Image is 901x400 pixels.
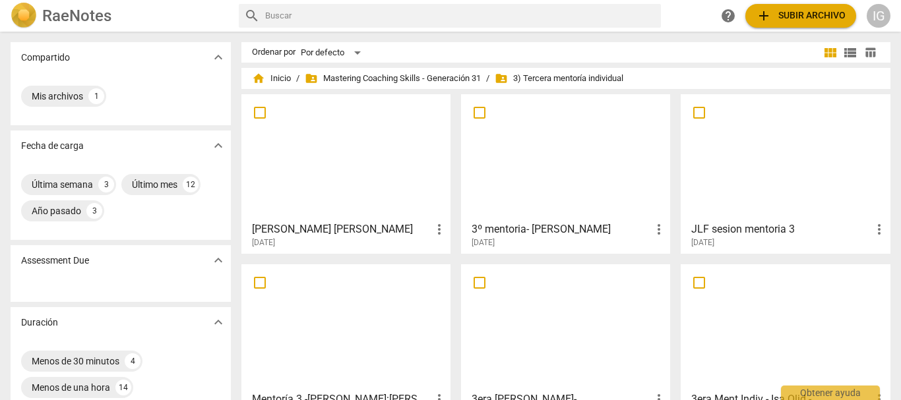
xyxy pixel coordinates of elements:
[756,8,772,24] span: add
[781,386,880,400] div: Obtener ayuda
[840,43,860,63] button: Lista
[305,72,318,85] span: folder_shared
[842,45,858,61] span: view_list
[495,72,623,85] span: 3) Tercera mentoría individual
[132,178,177,191] div: Último mes
[691,221,871,237] h3: JLF sesion mentoria 3
[32,204,81,217] div: Año pasado
[252,221,431,237] h3: Inés García Montero
[720,8,736,24] span: help
[42,7,111,25] h2: RaeNotes
[21,51,70,65] p: Compartido
[210,252,226,268] span: expand_more
[486,74,489,84] span: /
[244,8,260,24] span: search
[301,42,365,63] div: Por defecto
[246,99,446,248] a: [PERSON_NAME] [PERSON_NAME][DATE]
[265,5,656,26] input: Buscar
[210,314,226,330] span: expand_more
[756,8,846,24] span: Subir archivo
[864,46,877,59] span: table_chart
[305,72,481,85] span: Mastering Coaching Skills - Generación 31
[472,237,495,248] span: [DATE]
[867,4,890,28] button: IG
[431,221,447,237] span: more_vert
[32,178,93,191] div: Última semana
[823,45,838,61] span: view_module
[208,312,228,332] button: Mostrar más
[11,3,37,29] img: Logo
[466,99,666,248] a: 3º mentoria- [PERSON_NAME][DATE]
[32,90,83,103] div: Mis archivos
[208,136,228,156] button: Mostrar más
[208,47,228,67] button: Mostrar más
[252,47,295,57] div: Ordenar por
[88,88,104,104] div: 1
[651,221,667,237] span: more_vert
[32,355,119,368] div: Menos de 30 minutos
[252,72,265,85] span: home
[21,316,58,329] p: Duración
[252,72,291,85] span: Inicio
[86,203,102,219] div: 3
[210,138,226,154] span: expand_more
[32,381,110,394] div: Menos de una hora
[11,3,228,29] a: LogoRaeNotes
[210,49,226,65] span: expand_more
[125,353,140,369] div: 4
[296,74,299,84] span: /
[472,221,651,237] h3: 3º mentoria- LOURDES PEREYRA
[716,4,740,28] a: Obtener ayuda
[115,380,131,395] div: 14
[21,139,84,153] p: Fecha de carga
[685,99,885,248] a: JLF sesion mentoria 3[DATE]
[495,72,508,85] span: folder_shared
[98,177,114,192] div: 3
[21,254,89,268] p: Assessment Due
[860,43,880,63] button: Tabla
[252,237,275,248] span: [DATE]
[821,43,840,63] button: Cuadrícula
[691,237,714,248] span: [DATE]
[183,177,199,192] div: 12
[745,4,856,28] button: Subir
[871,221,887,237] span: more_vert
[208,250,228,270] button: Mostrar más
